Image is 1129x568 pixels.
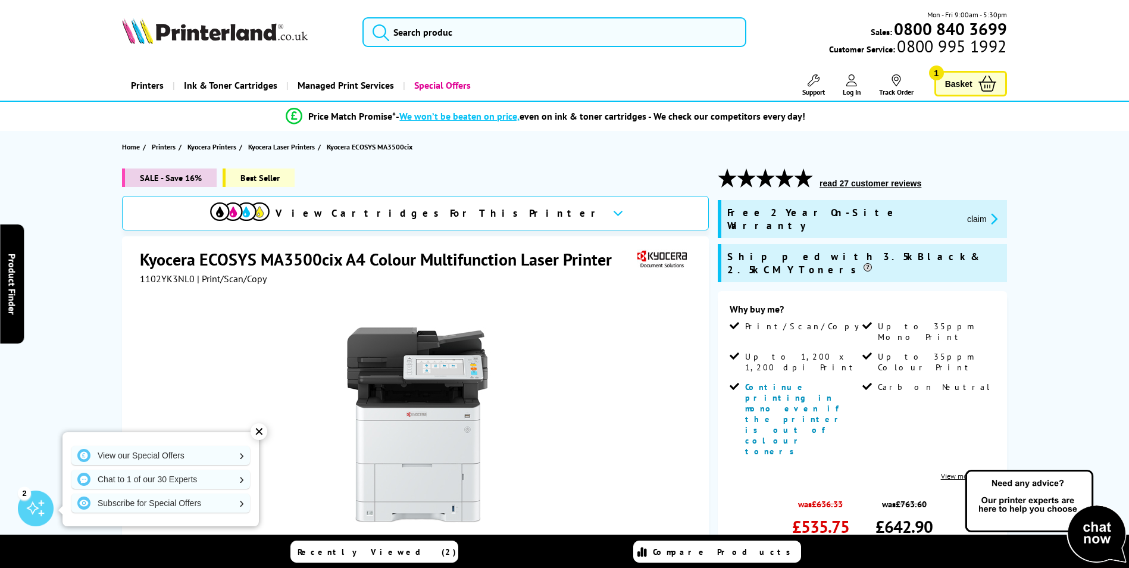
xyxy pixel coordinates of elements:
[362,17,746,47] input: Search produc
[152,141,179,153] a: Printers
[745,351,859,373] span: Up to 1,200 x 1,200 dpi Print
[745,382,845,457] span: Continue printing in mono even if the printer is out of colour toners
[18,486,31,500] div: 2
[71,470,250,489] a: Chat to 1 of our 30 Experts
[399,110,520,122] span: We won’t be beaten on price,
[6,254,18,315] span: Product Finder
[286,70,403,101] a: Managed Print Services
[122,70,173,101] a: Printers
[248,141,315,153] span: Kyocera Laser Printers
[730,303,995,321] div: Why buy me?
[727,250,1001,276] span: Shipped with 3.5k Black & 2.5k CMY Toners
[895,40,1006,52] span: 0800 995 1992
[184,70,277,101] span: Ink & Toner Cartridges
[223,168,295,187] span: Best Seller
[792,516,849,538] span: £535.75
[934,71,1007,96] a: Basket 1
[792,492,849,510] span: was
[301,308,534,542] img: Kyocera ECOSYS MA3500cix
[727,206,958,232] span: Free 2 Year On-Site Warranty
[197,273,267,285] span: | Print/Scan/Copy
[941,472,995,480] a: View more details
[875,516,933,538] span: £642.90
[122,141,143,153] a: Home
[173,70,286,101] a: Ink & Toner Cartridges
[71,446,250,465] a: View our Special Offers
[879,74,914,96] a: Track Order
[945,76,972,92] span: Basket
[634,248,689,270] img: Kyocera
[187,141,236,153] span: Kyocera Printers
[962,468,1129,566] img: Open Live Chat window
[251,423,267,440] div: ✕
[802,88,825,96] span: Support
[843,88,861,96] span: Log In
[802,74,825,96] a: Support
[122,18,348,46] a: Printerland Logo
[210,202,270,221] img: cmyk-icon.svg
[843,74,861,96] a: Log In
[829,40,1006,55] span: Customer Service:
[122,168,217,187] span: SALE - Save 16%
[878,321,992,342] span: Up to 35ppm Mono Print
[892,23,1007,35] a: 0800 840 3699
[140,248,624,270] h1: Kyocera ECOSYS MA3500cix A4 Colour Multifunction Laser Printer
[71,494,250,513] a: Subscribe for Special Offers
[745,321,868,332] span: Print/Scan/Copy
[403,70,480,101] a: Special Offers
[396,110,805,122] div: - even on ink & toner cartridges - We check our competitors every day!
[248,141,318,153] a: Kyocera Laser Printers
[878,351,992,373] span: Up to 35ppm Colour Print
[308,110,396,122] span: Price Match Promise*
[875,492,933,510] span: was
[122,141,140,153] span: Home
[276,207,603,220] span: View Cartridges For This Printer
[298,547,456,557] span: Recently Viewed (2)
[896,498,927,510] strike: £763.60
[152,141,176,153] span: Printers
[187,141,239,153] a: Kyocera Printers
[894,18,1007,40] b: 0800 840 3699
[929,65,944,80] span: 1
[812,498,843,510] strike: £636.33
[95,106,997,127] li: modal_Promise
[871,26,892,38] span: Sales:
[140,273,195,285] span: 1102YK3NL0
[927,9,1007,20] span: Mon - Fri 9:00am - 5:30pm
[964,212,1001,226] button: promo-description
[327,142,412,151] span: Kyocera ECOSYS MA3500cix
[816,178,925,189] button: read 27 customer reviews
[633,541,801,563] a: Compare Products
[290,541,458,563] a: Recently Viewed (2)
[122,18,308,44] img: Printerland Logo
[653,547,797,557] span: Compare Products
[878,382,991,392] span: Carbon Neutral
